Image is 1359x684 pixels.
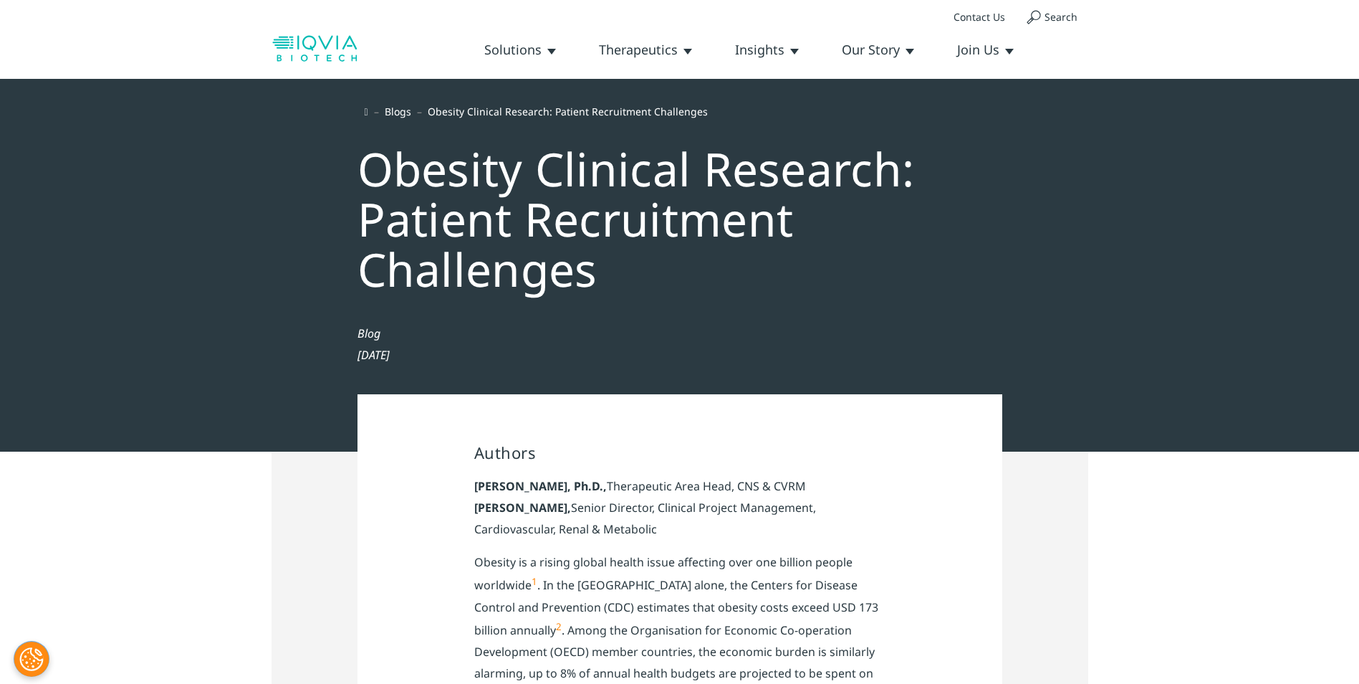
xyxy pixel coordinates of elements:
[735,41,799,58] a: Insights
[474,475,885,551] p: Therapeutic Area Head, CNS & CVRM Senior Director, Clinical Project Management, Cardiovascular, R...
[474,442,885,465] h4: Authors
[474,478,607,494] strong: [PERSON_NAME], Ph.D.,
[842,41,914,58] a: Our Story
[484,41,556,58] a: Solutions
[428,105,708,118] a: Obesity Clinical Research: Patient Recruitment Challenges
[957,41,1014,58] a: Join Us
[556,620,562,633] a: 2
[357,323,1002,344] div: Blog
[532,575,537,588] a: 1
[599,41,692,58] a: Therapeutics
[272,34,357,62] img: biotech-logo.svg
[474,500,571,516] strong: [PERSON_NAME],
[1027,10,1041,24] img: search.svg
[14,641,49,677] button: Cookies Settings
[385,105,411,118] a: Blogs
[343,121,1017,308] div: Obesity Clinical Research: Patient Recruitment Challenges
[357,344,1002,366] div: [DATE]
